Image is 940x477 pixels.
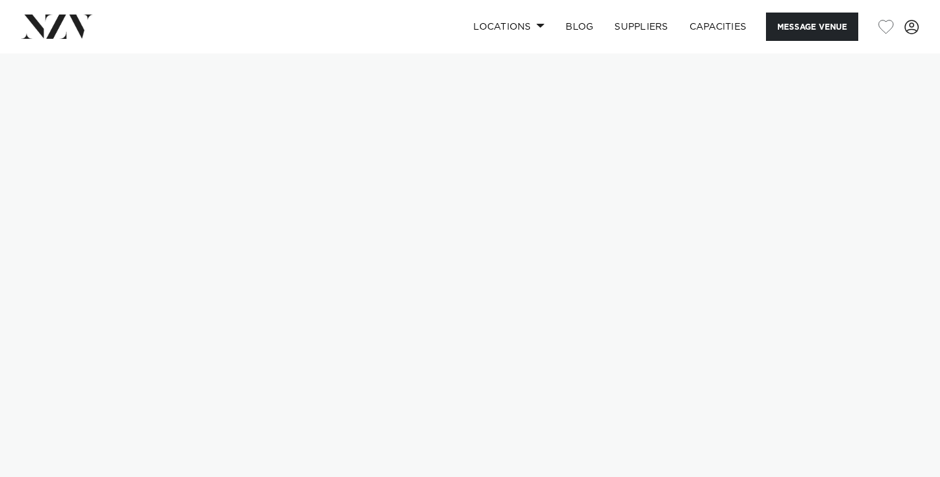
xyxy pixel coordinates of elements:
[766,13,858,41] button: Message Venue
[604,13,678,41] a: SUPPLIERS
[463,13,555,41] a: Locations
[21,15,93,38] img: nzv-logo.png
[555,13,604,41] a: BLOG
[679,13,757,41] a: Capacities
